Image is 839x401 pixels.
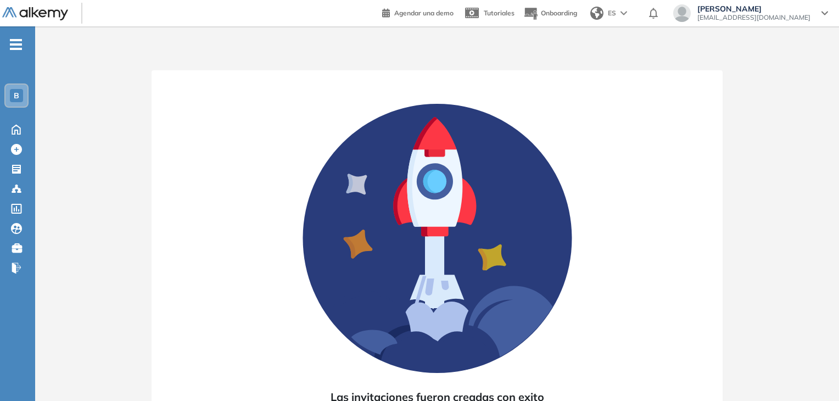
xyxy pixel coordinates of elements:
img: Logo [2,7,68,21]
span: [EMAIL_ADDRESS][DOMAIN_NAME] [697,13,810,22]
iframe: Chat Widget [784,348,839,401]
span: Agendar una demo [394,9,454,17]
span: Tutoriales [484,9,514,17]
span: [PERSON_NAME] [697,4,810,13]
div: Widget de chat [784,348,839,401]
i: - [10,43,22,46]
a: Agendar una demo [382,5,454,19]
img: arrow [620,11,627,15]
button: Onboarding [523,2,577,25]
span: Onboarding [541,9,577,17]
span: ES [608,8,616,18]
img: world [590,7,603,20]
span: B [14,91,19,100]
